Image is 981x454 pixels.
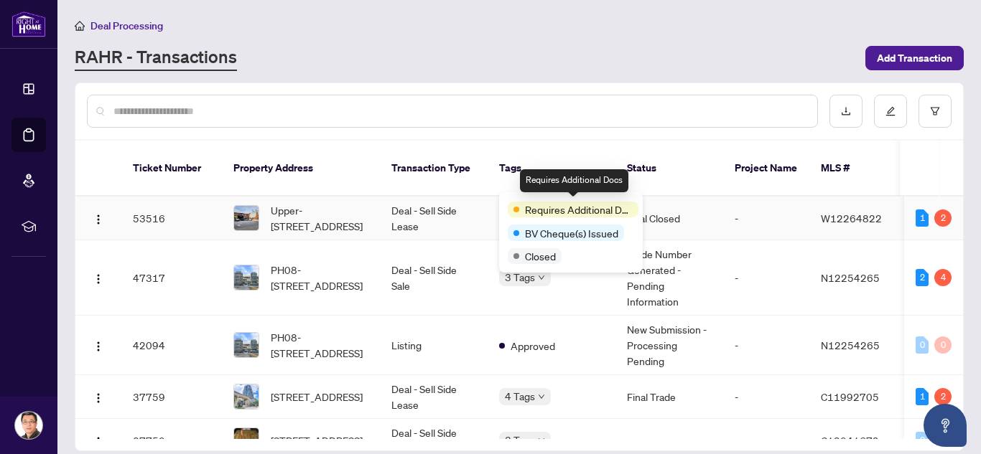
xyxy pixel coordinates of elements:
td: New Submission - Processing Pending [615,316,723,375]
td: Deal Closed [615,197,723,240]
img: Profile Icon [15,412,42,439]
button: Open asap [924,404,967,447]
td: 37759 [121,375,222,419]
td: Listing [380,316,488,375]
span: Add Transaction [877,47,952,70]
span: down [538,274,545,281]
button: filter [919,95,952,128]
th: Property Address [222,141,380,197]
td: Deal - Sell Side Lease [380,375,488,419]
button: Logo [87,429,110,452]
td: - [723,197,809,240]
img: Logo [93,214,104,225]
th: Ticket Number [121,141,222,197]
div: 1 [916,209,929,227]
span: filter [930,106,940,116]
img: logo [11,11,46,37]
img: Logo [93,392,104,404]
button: download [829,95,863,128]
span: [STREET_ADDRESS] [271,432,363,448]
span: BV Cheque(s) Issued [525,225,618,241]
img: thumbnail-img [234,206,259,230]
span: N12254265 [821,271,880,284]
span: down [538,437,545,444]
button: edit [874,95,907,128]
th: Project Name [723,141,809,197]
th: Transaction Type [380,141,488,197]
img: Logo [93,436,104,448]
div: 2 [934,388,952,405]
div: 2 [916,269,929,286]
div: 2 [934,209,952,227]
span: Deal Processing [90,19,163,32]
td: - [723,240,809,316]
td: - [723,375,809,419]
td: Trade Number Generated - Pending Information [615,240,723,316]
div: 1 [916,388,929,405]
td: 42094 [121,316,222,375]
span: N12254265 [821,339,880,351]
span: W12264822 [821,212,882,224]
img: Logo [93,273,104,285]
img: thumbnail-img [234,384,259,409]
div: 0 [916,336,929,354]
button: Add Transaction [865,46,964,70]
span: C11992705 [821,390,879,403]
button: Logo [87,266,110,289]
span: home [75,21,85,31]
img: Logo [93,341,104,352]
button: Logo [87,334,110,356]
img: thumbnail-img [234,333,259,357]
span: 4 Tags [505,388,535,405]
button: Logo [87,207,110,230]
span: Approved [511,338,555,354]
span: Closed [525,248,556,264]
span: download [841,106,851,116]
td: Deal - Sell Side Sale [380,240,488,316]
img: thumbnail-img [234,265,259,290]
img: thumbnail-img [234,428,259,453]
div: Requires Additional Docs [520,169,628,192]
td: 53516 [121,197,222,240]
span: Upper-[STREET_ADDRESS] [271,202,368,234]
td: 47317 [121,240,222,316]
div: 4 [934,269,952,286]
span: Requires Additional Docs [525,202,633,217]
span: C12041679 [821,434,879,447]
span: 3 Tags [505,432,535,448]
span: PH08-[STREET_ADDRESS] [271,329,368,361]
th: Status [615,141,723,197]
span: [STREET_ADDRESS] [271,389,363,405]
th: MLS # [809,141,896,197]
td: Final Trade [615,375,723,419]
td: Deal - Sell Side Lease [380,197,488,240]
th: Tags [488,141,615,197]
span: down [538,393,545,400]
div: 0 [934,336,952,354]
button: Logo [87,385,110,408]
a: RAHR - Transactions [75,45,237,71]
span: 3 Tags [505,269,535,285]
div: 0 [916,432,929,449]
span: PH08-[STREET_ADDRESS] [271,262,368,293]
td: - [723,316,809,375]
span: edit [885,106,896,116]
